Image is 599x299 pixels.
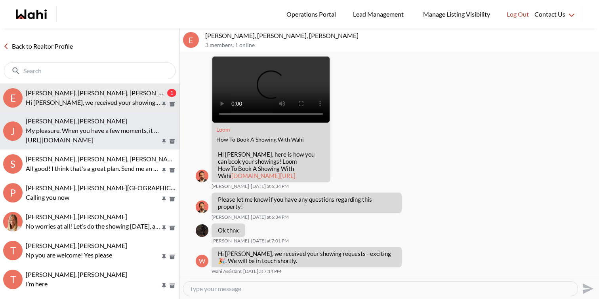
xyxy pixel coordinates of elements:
div: E [183,32,199,48]
button: Archive [168,196,176,202]
div: Behnam Fazili [196,170,208,182]
span: [PERSON_NAME], [PERSON_NAME] [26,242,127,249]
div: T [3,270,23,289]
div: S [3,154,23,174]
p: No worries at all! Let’s do the showing [DATE], and we can chat after that. [26,221,160,231]
span: Wahi Assistant [212,268,242,274]
span: [PERSON_NAME], [PERSON_NAME][GEOGRAPHIC_DATA] [26,184,191,191]
span: [PERSON_NAME] [212,183,249,189]
button: Pin [160,282,168,289]
div: J [3,121,23,141]
span: 🎉 [218,257,225,264]
button: Pin [160,138,168,145]
span: [PERSON_NAME], [PERSON_NAME], [PERSON_NAME] [26,155,179,163]
button: Archive [168,254,176,260]
span: [PERSON_NAME], [PERSON_NAME] [26,271,127,278]
div: Margarita Haimov [196,224,208,237]
p: Ok thnx [218,227,239,234]
button: Archive [168,101,176,108]
img: B [196,201,208,213]
a: [DOMAIN_NAME][URL] [231,172,296,179]
div: E [3,88,23,108]
p: Hi [PERSON_NAME], here is how you can book your showings! Loom How To Book A Showing With Wahi [218,151,324,179]
button: Pin [160,101,168,108]
p: I’m here [26,279,160,289]
time: 2025-09-24T22:34:17.148Z [251,183,289,189]
button: Pin [160,167,168,174]
div: Behnam Fazili [196,201,208,213]
p: Hi [PERSON_NAME], we received your showing requests - exciting 🎉 . We will be in touch shortly. [26,98,160,107]
input: Search [23,67,158,75]
p: [PERSON_NAME], [PERSON_NAME], [PERSON_NAME] [205,32,596,40]
p: Calling you now [26,193,160,202]
time: 2025-09-24T22:34:48.258Z [251,214,289,220]
button: Archive [168,225,176,231]
div: P [3,183,23,202]
p: Np you are welcome! Yes please [26,250,160,260]
span: [PERSON_NAME], [PERSON_NAME], [PERSON_NAME] [26,89,179,97]
span: [PERSON_NAME] [212,214,249,220]
p: 3 members , 1 online [205,42,596,49]
span: [PERSON_NAME], [PERSON_NAME] [26,117,127,125]
time: 2025-09-24T23:14:04.236Z [243,268,281,274]
img: B [196,170,208,182]
span: Manage Listing Visibility [421,9,492,19]
div: T [3,241,23,260]
span: Lead Management [353,9,406,19]
span: Log Out [507,9,529,19]
button: Pin [160,254,168,260]
span: [PERSON_NAME], [PERSON_NAME] [26,213,127,220]
a: Attachment [216,126,230,133]
time: 2025-09-24T23:01:48.282Z [251,238,289,244]
a: Wahi homepage [16,9,47,19]
button: Pin [160,225,168,231]
span: Operations Portal [286,9,339,19]
button: Archive [168,167,176,174]
div: 1 [167,89,176,97]
div: W [196,255,208,267]
button: Archive [168,138,176,145]
p: Hi [PERSON_NAME], we received your showing requests - exciting . We will be in touch shortly. [218,250,395,264]
p: [URL][DOMAIN_NAME] [26,135,160,145]
button: Send [578,280,596,297]
button: Pin [160,196,168,202]
button: Archive [168,282,176,289]
p: Please let me know if you have any questions regarding this property! [218,196,395,210]
p: My pleasure. When you have a few moments, it would really mean a lot to us if you could leave us ... [26,126,160,135]
div: TIGRAN ARUSTAMYAN, Michelle [3,212,23,231]
img: M [196,224,208,237]
img: T [3,212,23,231]
textarea: Type your message [190,285,571,293]
span: [PERSON_NAME] [212,238,249,244]
p: All good! I think that's a great plan. Send me an update once you've figured that out and we'll g... [26,164,160,173]
div: How To Book A Showing With Wahi [216,136,326,143]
